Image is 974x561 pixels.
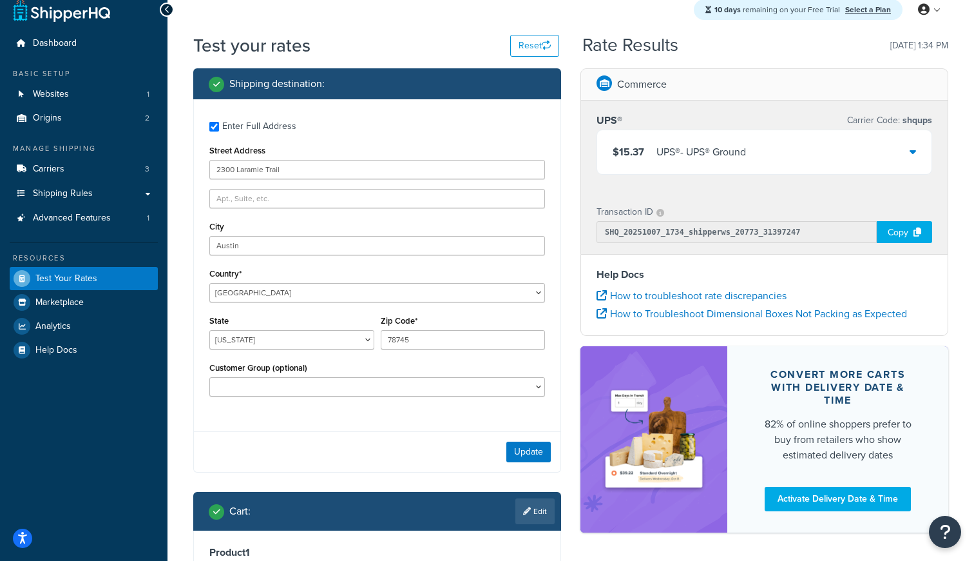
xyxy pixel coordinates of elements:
[33,38,77,49] span: Dashboard
[10,182,158,206] a: Shipping Rules
[597,288,787,303] a: How to troubleshoot rate discrepancies
[10,267,158,290] a: Test Your Rates
[145,113,149,124] span: 2
[229,506,251,517] h2: Cart :
[510,35,559,57] button: Reset
[10,83,158,106] a: Websites1
[10,83,158,106] li: Websites
[847,112,932,130] p: Carrier Code:
[10,68,158,79] div: Basic Setup
[656,143,746,161] div: UPS® - UPS® Ground
[10,157,158,181] li: Carriers
[506,442,551,462] button: Update
[714,4,842,15] span: remaining on your Free Trial
[209,316,229,326] label: State
[209,269,242,279] label: Country*
[33,89,69,100] span: Websites
[582,35,678,55] h2: Rate Results
[714,4,741,15] strong: 10 days
[147,213,149,224] span: 1
[35,345,77,356] span: Help Docs
[900,113,932,127] span: shqups
[222,117,296,135] div: Enter Full Address
[209,222,224,231] label: City
[209,363,307,373] label: Customer Group (optional)
[381,316,417,326] label: Zip Code*
[617,75,667,93] p: Commerce
[209,189,545,208] input: Apt., Suite, etc.
[613,144,644,159] span: $15.37
[33,188,93,199] span: Shipping Rules
[10,291,158,314] a: Marketplace
[35,321,71,332] span: Analytics
[10,143,158,154] div: Manage Shipping
[890,37,948,55] p: [DATE] 1:34 PM
[10,206,158,230] a: Advanced Features1
[10,206,158,230] li: Advanced Features
[877,221,932,243] div: Copy
[10,106,158,130] li: Origins
[209,122,219,132] input: Enter Full Address
[10,315,158,338] a: Analytics
[10,157,158,181] a: Carriers3
[10,106,158,130] a: Origins2
[765,487,911,511] a: Activate Delivery Date & Time
[597,267,932,282] h4: Help Docs
[35,273,97,284] span: Test Your Rates
[10,32,158,55] a: Dashboard
[145,164,149,175] span: 3
[229,78,325,90] h2: Shipping destination :
[35,297,84,308] span: Marketplace
[147,89,149,100] span: 1
[515,498,555,524] a: Edit
[33,113,62,124] span: Origins
[758,368,917,407] div: Convert more carts with delivery date & time
[597,203,653,221] p: Transaction ID
[845,4,891,15] a: Select a Plan
[758,417,917,463] div: 82% of online shoppers prefer to buy from retailers who show estimated delivery dates
[10,339,158,362] a: Help Docs
[597,114,622,127] h3: UPS®
[209,546,545,559] h3: Product 1
[209,146,265,155] label: Street Address
[929,516,961,548] button: Open Resource Center
[10,253,158,264] div: Resources
[193,33,310,58] h1: Test your rates
[33,164,64,175] span: Carriers
[600,366,708,513] img: feature-image-ddt-36eae7f7280da8017bfb280eaccd9c446f90b1fe08728e4019434db127062ab4.png
[33,213,111,224] span: Advanced Features
[597,306,907,321] a: How to Troubleshoot Dimensional Boxes Not Packing as Expected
